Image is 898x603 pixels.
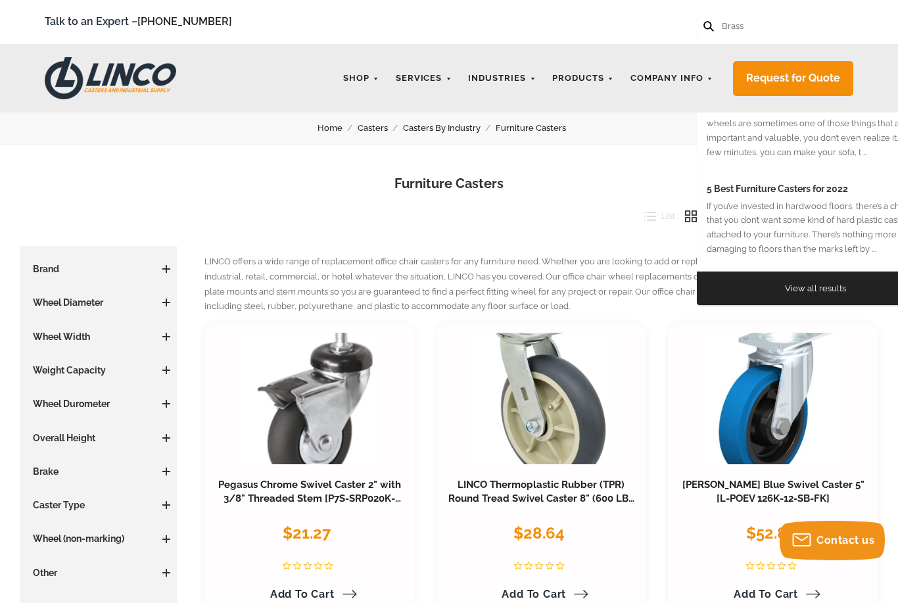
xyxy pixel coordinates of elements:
span: Add to Cart [270,588,335,600]
h3: Wheel Durometer [26,397,170,410]
button: Contact us [780,521,885,560]
img: LINCO CASTERS & INDUSTRIAL SUPPLY [45,57,176,99]
input: Search [721,14,836,37]
a: Request for Quote [733,61,853,96]
a: Industries [461,66,542,91]
a: View all results [785,283,846,293]
span: $52.85 [746,523,795,543]
button: List [634,206,675,226]
h1: Furniture Casters [20,174,878,193]
a: Company Info [624,66,720,91]
a: LINCO Thermoplastic Rubber (TPR) Round Tread Swivel Caster 8" (600 LBS Cap) [448,479,634,519]
a: Home [318,121,358,135]
a: Casters By Industry [403,121,496,135]
a: Shop [337,66,386,91]
h3: Weight Capacity [26,364,170,377]
h3: Brand [26,262,170,276]
h3: Caster Type [26,498,170,512]
p: LINCO offers a wide range of replacement office chair casters for any furniture need. Whether you... [204,254,878,314]
h3: Wheel Width [26,330,170,343]
h3: Brake [26,465,170,478]
h3: Other [26,566,170,579]
a: Casters [358,121,403,135]
button: Grid [675,206,719,226]
span: 0 [847,12,852,22]
span: Add to Cart [734,588,798,600]
h3: Wheel (non-marking) [26,532,170,545]
a: [PERSON_NAME] Blue Swivel Caster 5" [L-POEV 126K-12-SB-FK] [682,479,864,505]
h3: Overall Height [26,431,170,445]
a: Pegasus Chrome Swivel Caster 2" with 3/8" Threaded Stem [P7S-SRP020K-ST3-TB] [218,479,402,519]
span: $28.64 [513,523,565,543]
h3: Wheel Diameter [26,296,170,309]
a: [PHONE_NUMBER] [137,15,232,28]
span: Talk to an Expert – [45,13,232,31]
a: Services [389,66,459,91]
a: Products [546,66,621,91]
span: Contact us [816,534,874,546]
span: Add to Cart [502,588,566,600]
a: Furniture Casters [496,121,581,135]
span: $21.27 [283,523,331,543]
